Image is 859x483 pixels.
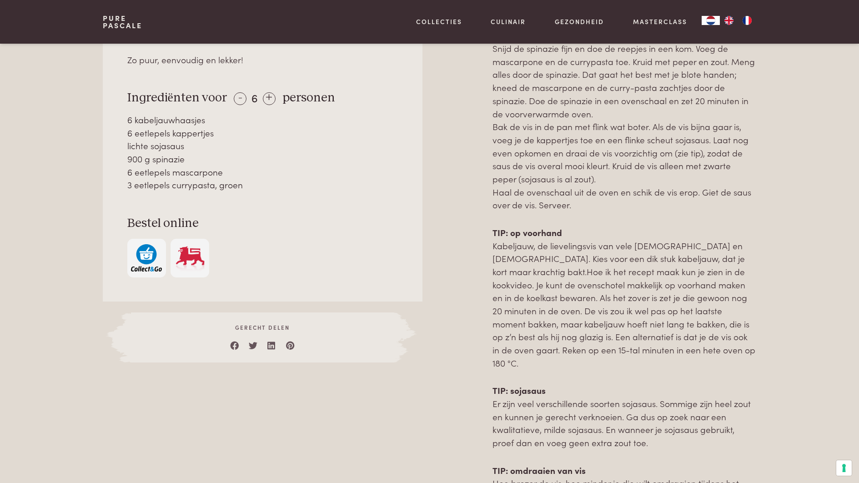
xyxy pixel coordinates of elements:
a: PurePascale [103,15,142,29]
a: Hoe ik het recept maak kun je zien in de kookvideo [492,265,745,291]
div: Zo puur, eenvoudig en lekker! [127,53,398,66]
p: Verwarm de oven voor op 180 °C. Snijd de spinazie fijn en doe de reepjes in een kom. Voeg de masc... [492,29,756,211]
strong: TIP: omdraaien van vis [492,464,586,476]
h3: Bestel online [127,216,398,231]
a: EN [720,16,738,25]
button: Uw voorkeuren voor toestemming voor trackingtechnologieën [836,460,852,476]
a: Gezondheid [555,17,604,26]
div: Language [702,16,720,25]
p: Kabeljauw, de lievelingsvis van vele [DEMOGRAPHIC_DATA] en [DEMOGRAPHIC_DATA]. Kies voor een dik ... [492,226,756,370]
span: personen [282,91,335,104]
img: c308188babc36a3a401bcb5cb7e020f4d5ab42f7cacd8327e500463a43eeb86c.svg [131,244,162,272]
strong: TIP: sojasaus [492,384,546,396]
div: 6 eetlepels mascarpone [127,166,398,179]
aside: Language selected: Nederlands [702,16,756,25]
div: 6 eetlepels kappertjes [127,126,398,140]
img: Delhaize [175,244,206,272]
div: lichte sojasaus [127,139,398,152]
div: 900 g spinazie [127,152,398,166]
div: + [263,92,276,105]
p: Er zijn veel verschillende soorten sojasaus. Sommige zijn heel zout en kunnen je gerecht verknoei... [492,384,756,449]
span: Gerecht delen [131,323,394,332]
div: 6 kabeljauwhaasjes [127,113,398,126]
a: FR [738,16,756,25]
div: - [234,92,246,105]
a: Masterclass [633,17,687,26]
a: NL [702,16,720,25]
a: Culinair [491,17,526,26]
ul: Language list [720,16,756,25]
span: 6 [251,90,258,105]
div: 3 eetlepels currypasta, groen [127,178,398,191]
strong: TIP: op voorhand [492,226,562,238]
a: Collecties [416,17,462,26]
span: Ingrediënten voor [127,91,227,104]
